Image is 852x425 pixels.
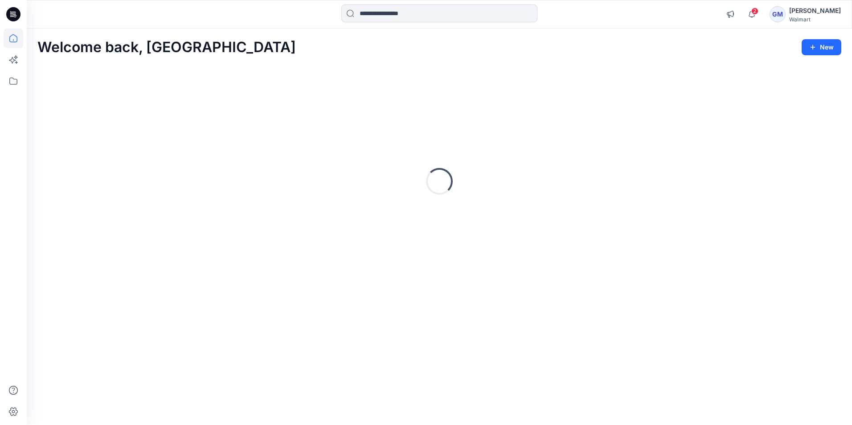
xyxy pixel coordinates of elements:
[802,39,841,55] button: New
[751,8,758,15] span: 2
[789,5,841,16] div: [PERSON_NAME]
[789,16,841,23] div: Walmart
[770,6,786,22] div: GM
[37,39,296,56] h2: Welcome back, [GEOGRAPHIC_DATA]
